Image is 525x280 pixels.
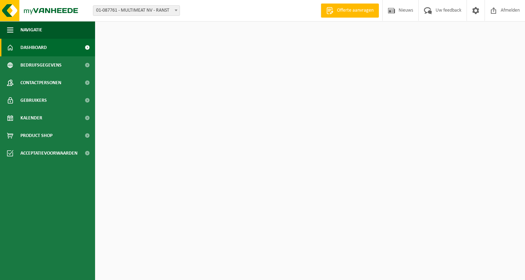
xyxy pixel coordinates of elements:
span: Dashboard [20,39,47,56]
span: Contactpersonen [20,74,61,92]
span: Product Shop [20,127,52,144]
span: Offerte aanvragen [335,7,375,14]
span: Acceptatievoorwaarden [20,144,77,162]
span: 01-087761 - MULTIMEAT NV - RANST [93,5,180,16]
span: Navigatie [20,21,42,39]
span: 01-087761 - MULTIMEAT NV - RANST [93,6,180,15]
a: Offerte aanvragen [321,4,379,18]
span: Gebruikers [20,92,47,109]
span: Kalender [20,109,42,127]
span: Bedrijfsgegevens [20,56,62,74]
